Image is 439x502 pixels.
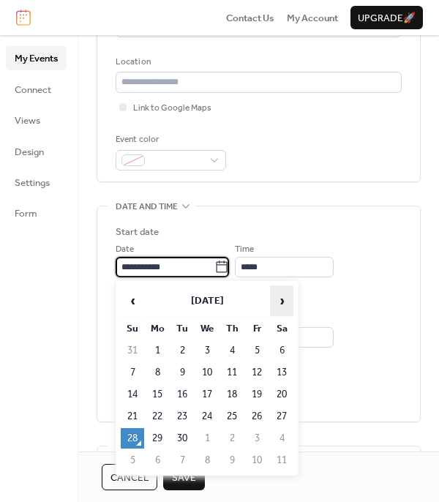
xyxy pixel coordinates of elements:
[245,340,269,361] td: 5
[170,450,194,471] td: 7
[245,450,269,471] td: 10
[358,11,416,26] span: Upgrade 🚀
[170,384,194,405] td: 16
[287,11,338,26] span: My Account
[220,450,244,471] td: 9
[270,384,293,405] td: 20
[121,406,144,427] td: 21
[245,384,269,405] td: 19
[6,78,67,101] a: Connect
[170,406,194,427] td: 23
[116,55,399,70] div: Location
[146,428,169,449] td: 29
[195,450,219,471] td: 8
[15,176,50,190] span: Settings
[220,318,244,339] th: Th
[146,318,169,339] th: Mo
[6,108,67,132] a: Views
[172,471,196,485] span: Save
[121,450,144,471] td: 5
[245,318,269,339] th: Fr
[15,83,51,97] span: Connect
[15,145,44,160] span: Design
[121,318,144,339] th: Su
[195,428,219,449] td: 1
[170,318,194,339] th: Tu
[220,406,244,427] td: 25
[220,384,244,405] td: 18
[121,384,144,405] td: 14
[6,46,67,70] a: My Events
[270,406,293,427] td: 27
[220,428,244,449] td: 2
[146,384,169,405] td: 15
[116,200,178,214] span: Date and time
[270,318,293,339] th: Sa
[271,286,293,315] span: ›
[195,362,219,383] td: 10
[6,201,67,225] a: Form
[226,10,274,25] a: Contact Us
[133,101,211,116] span: Link to Google Maps
[226,11,274,26] span: Contact Us
[195,340,219,361] td: 3
[116,225,159,239] div: Start date
[163,464,205,490] button: Save
[245,406,269,427] td: 26
[15,206,37,221] span: Form
[220,362,244,383] td: 11
[287,10,338,25] a: My Account
[15,113,40,128] span: Views
[170,340,194,361] td: 2
[102,464,157,490] button: Cancel
[146,340,169,361] td: 1
[16,10,31,26] img: logo
[146,285,269,317] th: [DATE]
[245,428,269,449] td: 3
[195,406,219,427] td: 24
[220,340,244,361] td: 4
[146,406,169,427] td: 22
[270,362,293,383] td: 13
[235,242,254,257] span: Time
[110,471,149,485] span: Cancel
[270,450,293,471] td: 11
[270,340,293,361] td: 6
[6,140,67,163] a: Design
[245,362,269,383] td: 12
[195,318,219,339] th: We
[121,428,144,449] td: 28
[6,171,67,194] a: Settings
[350,6,423,29] button: Upgrade🚀
[270,428,293,449] td: 4
[121,286,143,315] span: ‹
[146,450,169,471] td: 6
[170,362,194,383] td: 9
[121,340,144,361] td: 31
[121,362,144,383] td: 7
[116,242,134,257] span: Date
[116,132,223,147] div: Event color
[15,51,58,66] span: My Events
[170,428,194,449] td: 30
[195,384,219,405] td: 17
[146,362,169,383] td: 8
